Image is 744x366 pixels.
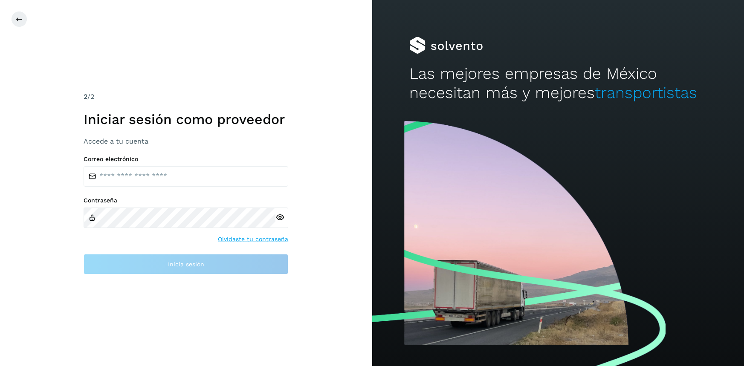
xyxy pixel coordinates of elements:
[84,254,288,274] button: Inicia sesión
[84,137,288,145] h3: Accede a tu cuenta
[218,235,288,244] a: Olvidaste tu contraseña
[84,156,288,163] label: Correo electrónico
[84,111,288,127] h1: Iniciar sesión como proveedor
[595,84,697,102] span: transportistas
[409,64,707,102] h2: Las mejores empresas de México necesitan más y mejores
[84,92,288,102] div: /2
[84,197,288,204] label: Contraseña
[84,92,87,101] span: 2
[168,261,204,267] span: Inicia sesión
